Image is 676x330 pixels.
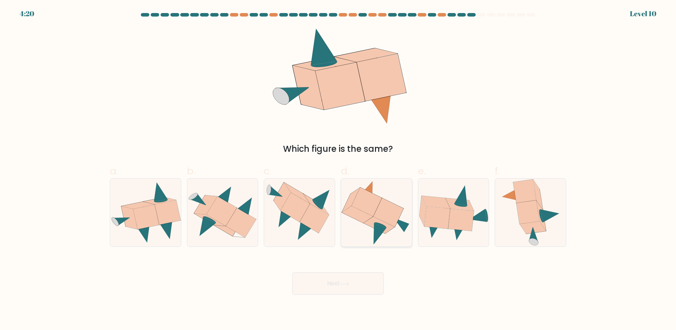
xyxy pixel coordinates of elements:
[495,164,500,178] span: f.
[114,143,562,155] div: Which figure is the same?
[187,164,195,178] span: b.
[341,164,349,178] span: d.
[630,8,656,19] div: Level 10
[292,272,384,295] button: Next
[264,164,271,178] span: c.
[418,164,426,178] span: e.
[20,8,34,19] div: 4:20
[110,164,118,178] span: a.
